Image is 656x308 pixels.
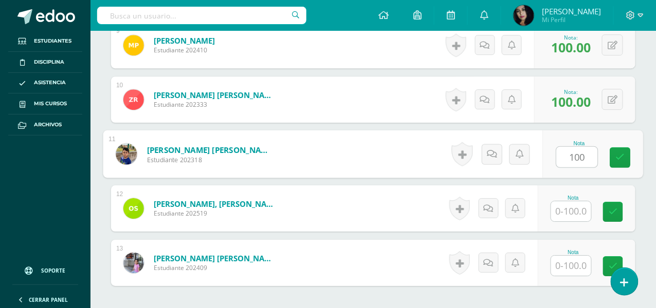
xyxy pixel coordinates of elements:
[154,46,215,54] span: Estudiante 202410
[8,73,82,94] a: Asistencia
[557,147,598,167] input: 0-100.0
[34,58,64,66] span: Disciplina
[123,35,144,55] img: 44b7386e2150bafe6f75c9566b169429.png
[8,52,82,73] a: Disciplina
[123,89,144,110] img: 45f703eae462dfada6ed46686114ec2f.png
[551,256,591,276] input: 0-100.0
[123,253,144,273] img: a6559a3af5551bfdf37a4a34621a32af.png
[551,249,596,255] div: Nota
[116,143,137,164] img: d5719bed52edff545cf027c191ac476c.png
[154,263,277,272] span: Estudiante 202409
[154,35,215,46] a: [PERSON_NAME]
[42,267,66,274] span: Soporte
[8,31,82,52] a: Estudiantes
[542,6,601,16] span: [PERSON_NAME]
[8,114,82,136] a: Archivos
[154,199,277,209] a: [PERSON_NAME], [PERSON_NAME]
[34,121,62,129] span: Archivos
[551,88,591,95] div: Nota:
[154,209,277,218] span: Estudiante 202519
[34,79,66,87] span: Asistencia
[34,37,71,45] span: Estudiantes
[556,140,603,146] div: Nota
[551,93,591,110] span: 100.00
[8,93,82,114] a: Mis cursos
[154,100,277,109] span: Estudiante 202333
[551,34,591,41] div: Nota:
[97,7,306,24] input: Busca un usuario...
[29,296,68,303] span: Cerrar panel
[551,195,596,201] div: Nota
[551,201,591,221] input: 0-100.0
[123,198,144,219] img: ef12e2759922fa815b555ee10ab1a928.png
[551,38,591,56] span: 100.00
[154,253,277,263] a: [PERSON_NAME] [PERSON_NAME]
[542,15,601,24] span: Mi Perfil
[34,100,67,108] span: Mis cursos
[514,5,534,26] img: cba08d05189cb289a4c35b2df4000ce8.png
[147,155,274,164] span: Estudiante 202318
[12,257,78,282] a: Soporte
[147,144,274,155] a: [PERSON_NAME] [PERSON_NAME]
[154,90,277,100] a: [PERSON_NAME] [PERSON_NAME]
